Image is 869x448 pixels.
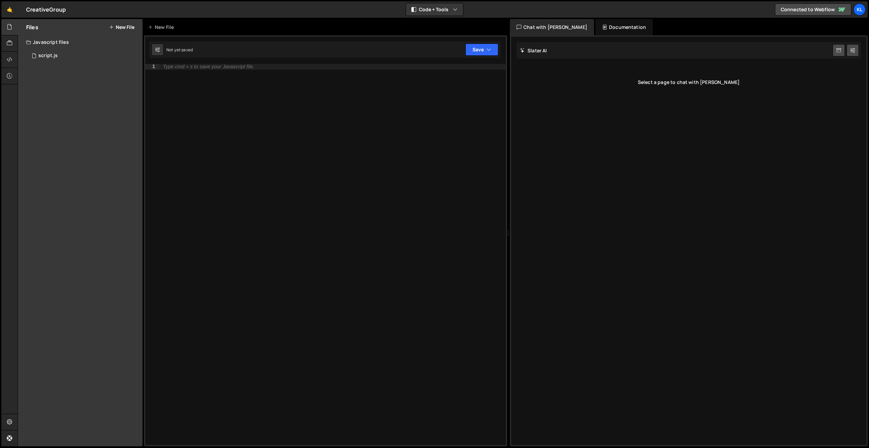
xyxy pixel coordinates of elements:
button: Code + Tools [406,3,463,16]
div: Type cmd + s to save your Javascript file. [163,64,254,69]
a: Connected to Webflow [775,3,851,16]
div: CreativeGroup [26,5,66,14]
a: 🤙 [1,1,18,18]
div: Documentation [595,19,653,35]
div: 1 [145,64,160,70]
div: 14692/38069.js [26,49,143,63]
div: Select a page to chat with [PERSON_NAME] [517,69,861,96]
h2: Slater AI [520,47,547,54]
div: New File [148,24,177,31]
div: Chat with [PERSON_NAME] [510,19,594,35]
div: Not yet saved [166,47,193,53]
div: script.js [38,53,58,59]
a: Kl [853,3,866,16]
button: Save [465,44,498,56]
button: New File [109,24,134,30]
h2: Files [26,23,38,31]
div: Javascript files [18,35,143,49]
